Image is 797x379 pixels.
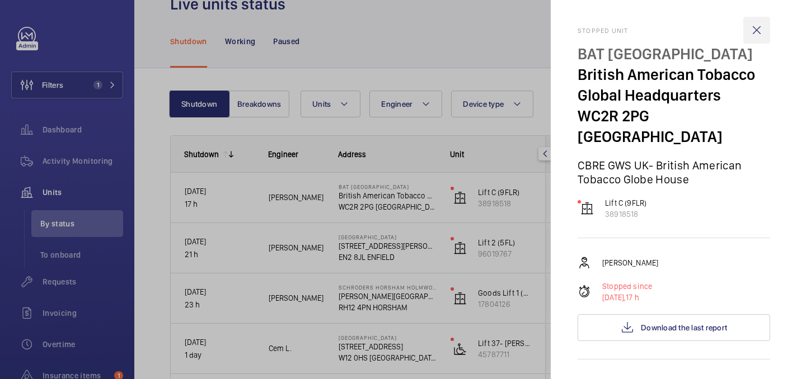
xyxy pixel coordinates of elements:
p: Lift C (9FLR) [605,197,646,209]
p: Stopped since [602,281,652,292]
h2: Stopped unit [578,27,770,35]
p: CBRE GWS UK- British American Tobacco Globe House [578,158,770,186]
span: [DATE], [602,293,626,302]
p: BAT [GEOGRAPHIC_DATA] [578,44,770,64]
button: Download the last report [578,314,770,341]
p: British American Tobacco Global Headquarters [578,64,770,106]
p: [PERSON_NAME] [602,257,658,268]
span: Download the last report [641,323,727,332]
p: 17 h [602,292,652,303]
p: WC2R 2PG [GEOGRAPHIC_DATA] [578,106,770,147]
p: 38918518 [605,209,646,220]
img: elevator.svg [580,202,594,215]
